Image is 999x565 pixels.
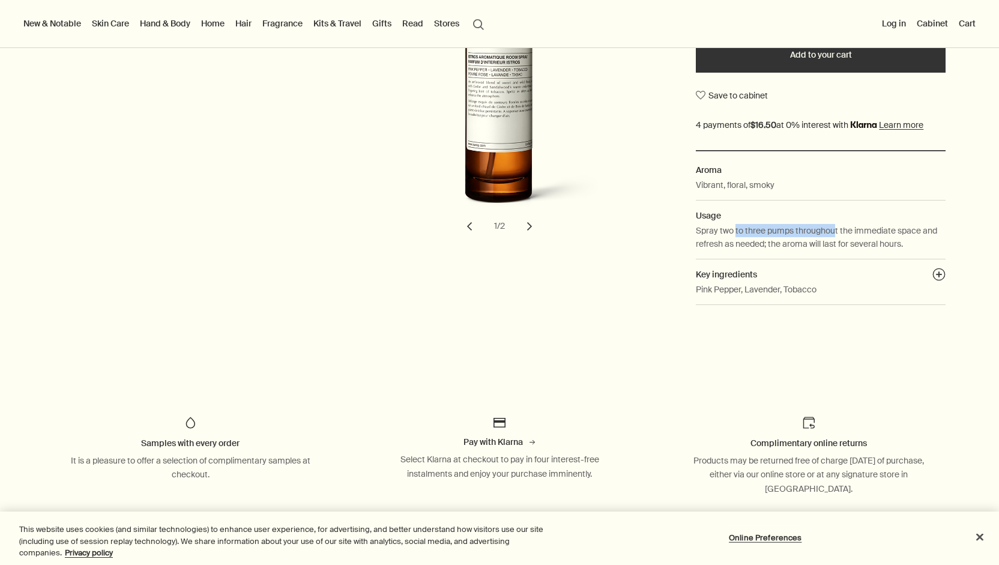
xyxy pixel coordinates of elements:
[70,454,310,483] div: It is a pleasure to offer a selection of complimentary samples at checkout.
[696,85,768,106] button: Save to cabinet
[233,16,254,31] a: Hair
[379,453,620,482] div: Select Klarna at checkout to pay in four interest-free instalments and enjoy your purchase immine...
[311,16,364,31] a: Kits & Travel
[468,12,489,35] button: Open search
[199,16,227,31] a: Home
[696,209,946,222] h2: Usage
[689,454,929,497] div: Products may be returned free of charge [DATE] of purchase, either via our online store or at any...
[400,16,426,31] a: Read
[260,16,305,31] a: Fragrance
[696,163,946,177] h2: Aroma
[432,16,462,31] button: Stores
[696,269,757,280] span: Key ingredients
[137,16,193,31] a: Hand & Body
[696,37,946,73] button: Add to your cart - $66.00
[357,415,642,481] a: Card IconPay with KlarnaSelect Klarna at checkout to pay in four interest-free instalments and en...
[750,438,867,449] span: Complimentary online returns
[65,548,113,558] a: More information about your privacy, opens in a new tab
[801,415,816,430] img: Return icon
[914,16,950,31] a: Cabinet
[696,224,946,251] p: Spray two to three pumps throughout the immediate space and refresh as needed; the aroma will las...
[696,283,816,296] p: Pink Pepper, Lavender, Tobacco
[516,213,543,240] button: next slide
[183,415,198,430] img: Icon of a droplet
[89,16,131,31] a: Skin Care
[956,16,978,31] button: Cart
[728,525,803,549] button: Online Preferences, Opens the preference center dialog
[456,213,483,240] button: previous slide
[492,415,507,430] img: Card Icon
[932,268,946,285] button: Key ingredients
[21,16,83,31] button: New & Notable
[967,524,993,550] button: Close
[141,438,240,449] span: Samples with every order
[370,16,394,31] a: Gifts
[696,178,774,192] p: Vibrant, floral, smoky
[463,437,523,447] span: Pay with Klarna
[880,16,908,31] button: Log in
[19,524,549,559] div: This website uses cookies (and similar technologies) to enhance user experience, for advertising,...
